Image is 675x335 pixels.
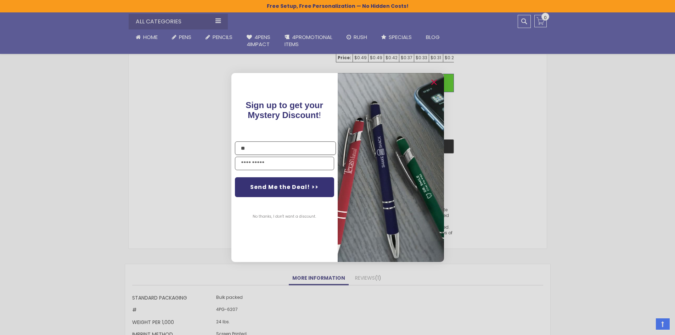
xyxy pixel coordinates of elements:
button: Close dialog [428,77,440,88]
button: Send Me the Deal! >> [235,177,334,197]
span: Sign up to get your Mystery Discount [246,100,323,120]
span: ! [246,100,323,120]
img: pop-up-image [338,73,444,262]
iframe: Google Customer Reviews [617,316,675,335]
button: No thanks, I don't want a discount. [249,208,320,225]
